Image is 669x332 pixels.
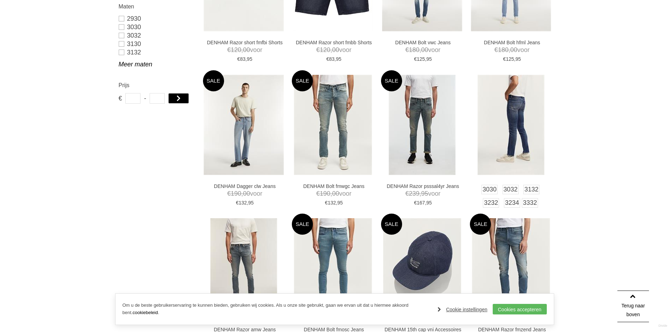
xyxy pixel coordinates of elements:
span: 83 [329,56,335,62]
span: 95 [336,56,341,62]
span: 190 [231,190,241,197]
span: € [119,93,122,104]
span: € [316,190,320,197]
span: 00 [510,46,517,53]
a: Terug naar boven [617,291,649,322]
span: 83 [240,56,245,62]
span: voor [206,46,283,54]
a: cookiebeleid [132,310,158,315]
a: Divide [658,321,667,330]
span: 95 [516,56,521,62]
span: voor [384,46,461,54]
span: 120 [320,46,330,53]
span: , [247,200,248,206]
a: 3030 [119,23,194,31]
a: Cookies accepteren [493,304,547,314]
span: € [494,46,498,53]
img: DENHAM 15th cap vni Accessoires [383,218,461,318]
span: - [144,93,146,104]
span: € [405,46,409,53]
a: 3032 [119,31,194,40]
span: 00 [421,46,428,53]
span: 132 [328,200,336,206]
span: 167 [417,200,425,206]
span: voor [206,189,283,198]
span: , [425,200,426,206]
span: 120 [231,46,241,53]
span: 132 [238,200,247,206]
a: 3332 [522,198,538,208]
span: , [419,46,421,53]
img: DENHAM Razor amw Jeans [210,218,277,318]
span: € [227,46,231,53]
a: DENHAM Razor psssal4yr Jeans [384,183,461,189]
span: 00 [332,46,339,53]
span: , [330,46,332,53]
span: 125 [506,56,514,62]
span: 95 [426,200,432,206]
a: 3130 [119,40,194,48]
span: € [316,46,320,53]
span: , [335,56,336,62]
span: voor [295,189,373,198]
a: Cookie instellingen [438,304,487,315]
a: 2930 [119,14,194,23]
a: 3032 [503,185,519,194]
span: 00 [332,190,339,197]
a: DENHAM Bolt hfml Jeans [473,39,551,46]
a: Meer maten [119,60,194,69]
span: voor [473,46,551,54]
span: € [236,200,239,206]
span: voor [384,189,461,198]
img: DENHAM Razor psssal4yr Jeans [389,75,455,175]
span: € [326,56,329,62]
span: 95 [248,200,254,206]
span: 180 [498,46,509,53]
span: , [336,200,337,206]
span: , [509,46,510,53]
a: DENHAM Bolt fmwgc Jeans [295,183,373,189]
span: € [503,56,506,62]
span: € [414,56,417,62]
span: , [514,56,516,62]
span: 95 [421,190,428,197]
span: voor [295,46,373,54]
span: , [241,190,243,197]
span: 190 [320,190,330,197]
h2: Prijs [119,81,194,90]
span: € [227,190,231,197]
span: , [419,190,421,197]
span: 125 [417,56,425,62]
a: 3232 [483,198,499,208]
span: 180 [409,46,419,53]
a: DENHAM Razor short fmfbi Shorts [206,39,283,46]
p: Om u de beste gebruikerservaring te kunnen bieden, gebruiken wij cookies. Als u onze site gebruik... [123,302,431,317]
span: € [405,190,409,197]
a: 3132 [119,48,194,57]
a: DENHAM Razor short fmbb Shorts [295,39,373,46]
img: DENHAM Bolt fmwgc Jeans [294,75,372,175]
span: , [425,56,426,62]
span: , [245,56,247,62]
span: 95 [426,56,432,62]
span: 00 [243,46,250,53]
img: DENHAM Bolt fmosc Jeans [294,218,372,318]
a: 3132 [523,185,539,194]
span: , [241,46,243,53]
a: 3234 [504,198,520,208]
span: 239 [409,190,419,197]
img: DENHAM Razor fmzend Jeans [472,218,550,318]
span: 95 [337,200,343,206]
img: DENHAM Razor awd Jeans [478,75,544,175]
img: DENHAM Dagger clw Jeans [204,75,284,175]
h2: Maten [119,2,194,11]
a: DENHAM Dagger clw Jeans [206,183,283,189]
span: € [237,56,240,62]
span: , [330,190,332,197]
span: € [414,200,417,206]
span: 00 [243,190,250,197]
a: 3030 [481,185,498,194]
span: € [325,200,328,206]
a: DENHAM Bolt vwc Jeans [384,39,461,46]
span: 95 [247,56,252,62]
